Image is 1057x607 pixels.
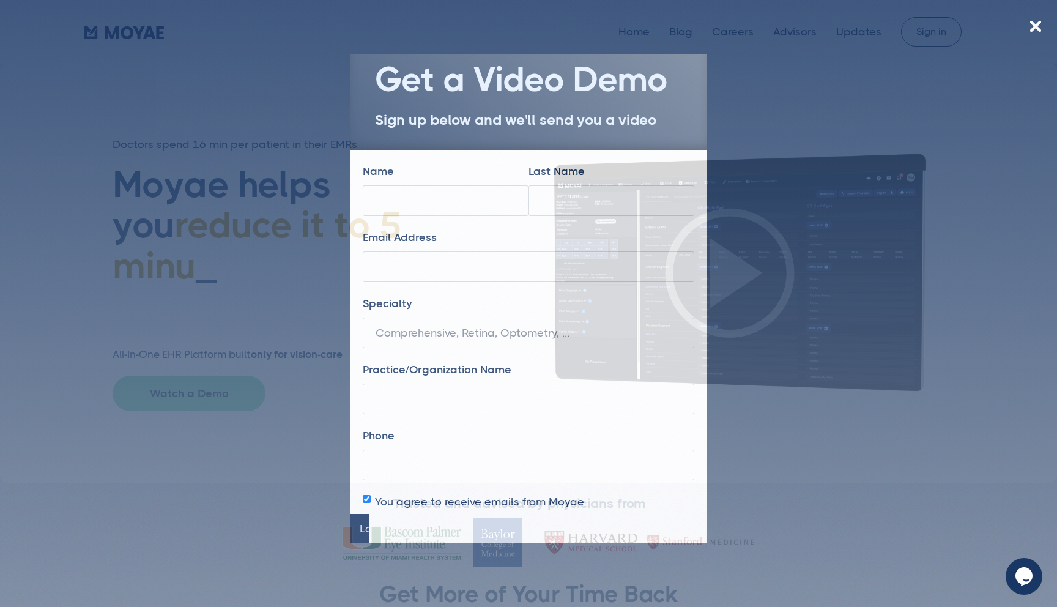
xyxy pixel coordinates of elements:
label: Specialty [363,294,412,313]
form: Email Form [350,162,707,543]
label: Practice/Organization Name [363,360,511,379]
input: Comprehensive, Retina, Optometry, ... [363,318,694,348]
iframe: chat widget [1006,558,1045,595]
label: Email Address [363,228,437,247]
label: Name [363,162,394,181]
input: You agree to receive emails from Moyae [363,495,371,503]
label: Phone [363,426,395,445]
input: Loading... [350,514,369,543]
h3: Sign up below and we'll send you a video [375,110,682,130]
label: Last Name [528,162,585,181]
h1: Get a Video Demo [375,61,682,99]
span: You agree to receive emails from Moyae [375,493,584,511]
